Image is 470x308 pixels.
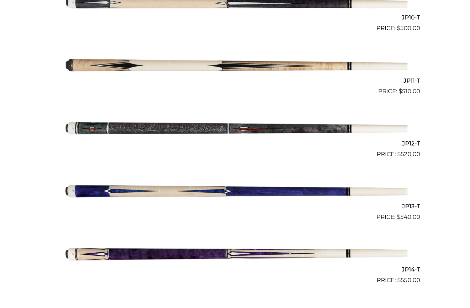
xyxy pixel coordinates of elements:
span: $ [397,214,400,221]
a: JP13-T $540.00 [50,162,420,222]
a: JP11-T $510.00 [50,36,420,96]
bdi: 510.00 [399,88,420,95]
span: $ [397,25,400,32]
h2: JP13-T [50,200,420,213]
a: JP14-T $550.00 [50,225,420,285]
span: $ [397,277,401,284]
span: $ [399,88,402,95]
img: JP13-T [63,162,407,219]
h2: JP12-T [50,138,420,150]
bdi: 540.00 [397,214,420,221]
span: $ [397,151,401,158]
h2: JP14-T [50,263,420,276]
a: JP12-T $520.00 [50,99,420,159]
bdi: 520.00 [397,151,420,158]
h2: JP11-T [50,74,420,87]
img: JP12-T [63,99,407,156]
bdi: 550.00 [397,277,420,284]
h2: JP10-T [50,12,420,24]
bdi: 500.00 [397,25,420,32]
img: JP11-T [63,36,407,93]
img: JP14-T [63,225,407,282]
